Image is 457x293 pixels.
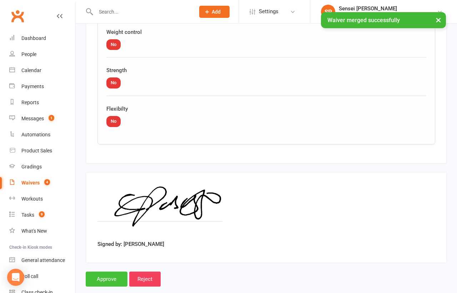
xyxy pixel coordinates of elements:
span: No [106,77,121,89]
div: Automations [21,132,50,137]
button: Add [199,6,230,18]
a: Waivers 4 [9,175,75,191]
a: Messages 1 [9,111,75,127]
div: Roll call [21,273,38,279]
img: image1755302477.png [97,184,222,237]
a: Dashboard [9,30,75,46]
div: Black Belt Martial Arts [GEOGRAPHIC_DATA] [339,12,437,18]
a: People [9,46,75,62]
span: Add [212,9,221,15]
div: Gradings [21,164,42,170]
div: SP [321,5,335,19]
div: Workouts [21,196,43,202]
span: No [106,39,121,50]
div: Waiver merged successfully [321,12,446,28]
a: General attendance kiosk mode [9,252,75,268]
div: Payments [21,84,44,89]
input: Approve [86,272,127,287]
span: 4 [44,179,50,185]
a: Payments [9,79,75,95]
div: Strength [106,66,426,75]
div: People [21,51,36,57]
div: Messages [21,116,44,121]
label: Signed by: [PERSON_NAME] [97,240,164,248]
div: General attendance [21,257,65,263]
span: Settings [259,4,278,20]
input: Reject [129,272,161,287]
div: Tasks [21,212,34,218]
a: What's New [9,223,75,239]
div: Reports [21,100,39,105]
a: Tasks 9 [9,207,75,223]
a: Workouts [9,191,75,207]
div: Weight control [106,28,426,36]
div: Dashboard [21,35,46,41]
div: Open Intercom Messenger [7,269,24,286]
a: Clubworx [9,7,26,25]
a: Roll call [9,268,75,284]
button: × [432,12,445,27]
a: Automations [9,127,75,143]
div: Calendar [21,67,41,73]
a: Gradings [9,159,75,175]
span: No [106,116,121,127]
input: Search... [94,7,190,17]
div: Product Sales [21,148,52,153]
a: Calendar [9,62,75,79]
a: Reports [9,95,75,111]
span: 9 [39,211,45,217]
span: 1 [49,115,54,121]
div: Sensei [PERSON_NAME] [339,5,437,12]
a: Product Sales [9,143,75,159]
div: What's New [21,228,47,234]
div: Flexibilty [106,105,426,113]
div: Waivers [21,180,40,186]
